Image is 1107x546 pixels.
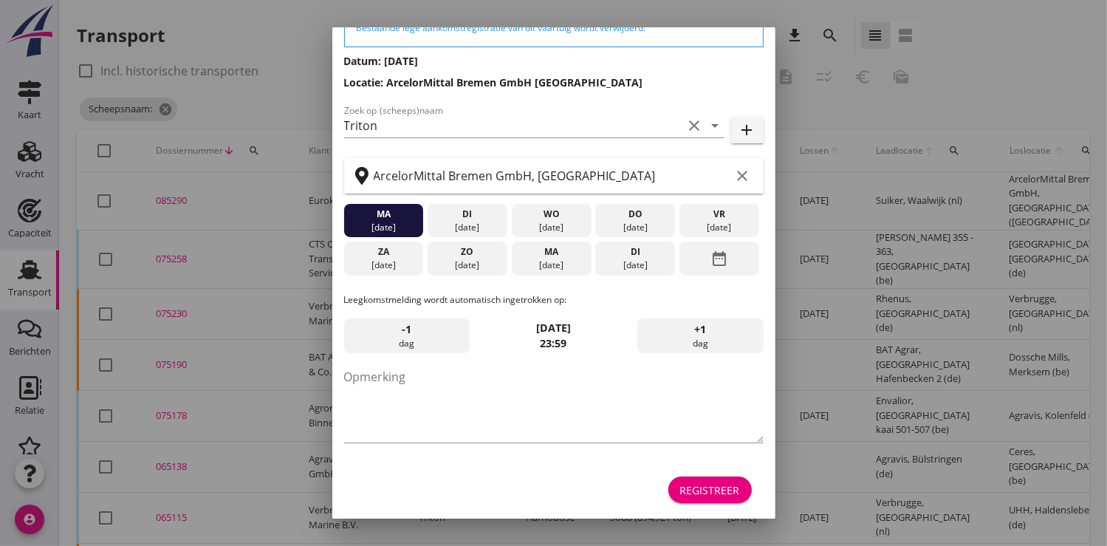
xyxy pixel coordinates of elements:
div: [DATE] [347,221,419,234]
input: Zoek op terminal of plaats [374,164,731,188]
div: ma [515,245,587,259]
div: zo [431,245,504,259]
i: date_range [710,245,728,272]
div: dag [637,318,763,354]
h3: Locatie: ArcelorMittal Bremen GmbH [GEOGRAPHIC_DATA] [344,75,764,90]
strong: [DATE] [536,321,571,335]
div: [DATE] [683,221,755,234]
div: do [599,208,671,221]
textarea: Opmerking [344,365,764,443]
h3: Datum: [DATE] [344,53,764,69]
div: wo [515,208,587,221]
i: clear [734,167,752,185]
span: -1 [402,321,411,338]
div: di [431,208,504,221]
i: add [738,121,756,139]
span: +1 [694,321,706,338]
div: [DATE] [347,259,419,272]
div: [DATE] [431,259,504,272]
div: [DATE] [599,259,671,272]
div: vr [683,208,755,221]
input: Zoek op (scheeps)naam [344,114,683,137]
i: arrow_drop_down [707,117,724,134]
strong: 23:59 [541,336,567,350]
div: [DATE] [515,221,587,234]
div: ma [347,208,419,221]
div: [DATE] [431,221,504,234]
div: [DATE] [515,259,587,272]
button: Registreer [668,477,752,503]
div: [DATE] [599,221,671,234]
div: dag [344,318,470,354]
i: clear [686,117,704,134]
div: za [347,245,419,259]
div: Registreer [680,482,740,498]
div: di [599,245,671,259]
p: Leegkomstmelding wordt automatisch ingetrokken op: [344,293,764,307]
div: Bestaande lege aankomstregistratie van dit vaartuig wordt verwijderd. [357,21,751,35]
